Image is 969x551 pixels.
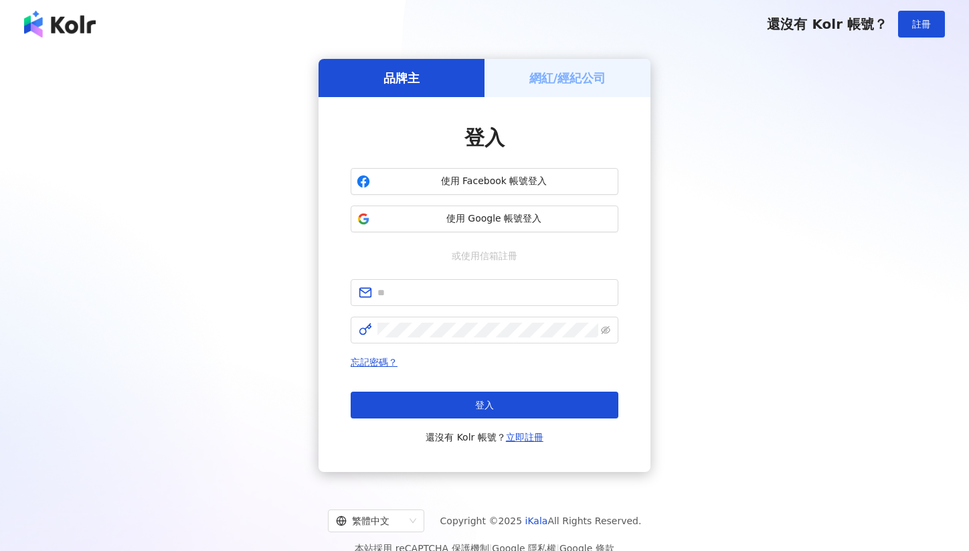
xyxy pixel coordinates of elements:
span: 登入 [464,126,505,149]
div: 繁體中文 [336,510,404,532]
span: 登入 [475,400,494,410]
button: 使用 Facebook 帳號登入 [351,168,618,195]
a: 忘記密碼？ [351,357,398,368]
h5: 品牌主 [383,70,420,86]
img: logo [24,11,96,37]
span: eye-invisible [601,325,610,335]
span: 還沒有 Kolr 帳號？ [767,16,887,32]
span: 註冊 [912,19,931,29]
a: iKala [525,516,548,526]
a: 立即註冊 [506,432,543,443]
span: 使用 Google 帳號登入 [375,212,612,226]
span: Copyright © 2025 All Rights Reserved. [440,513,642,529]
span: 或使用信箱註冊 [442,248,527,263]
h5: 網紅/經紀公司 [529,70,606,86]
span: 還沒有 Kolr 帳號？ [426,429,543,445]
button: 登入 [351,392,618,418]
button: 註冊 [898,11,945,37]
span: 使用 Facebook 帳號登入 [375,175,612,188]
button: 使用 Google 帳號登入 [351,206,618,232]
